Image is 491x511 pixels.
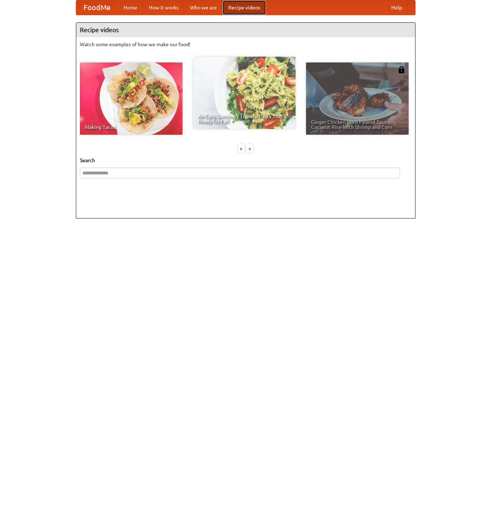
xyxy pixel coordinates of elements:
img: 483408.png [398,66,405,73]
a: Recipe videos [223,0,266,15]
a: An Easy, Summery Tomato Pasta That's Ready for Fall [193,57,296,129]
div: » [246,144,253,153]
p: Watch some examples of how we make our food! [80,41,412,48]
span: An Easy, Summery Tomato Pasta That's Ready for Fall [198,114,290,124]
div: « [238,144,245,153]
h4: Recipe videos [76,23,415,37]
a: Making Tacos [80,62,182,135]
h5: Search [80,157,412,164]
a: Home [118,0,143,15]
a: How it works [143,0,184,15]
a: Help [386,0,408,15]
a: Who we are [184,0,223,15]
span: Making Tacos [85,125,177,130]
a: FoodMe [76,0,118,15]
